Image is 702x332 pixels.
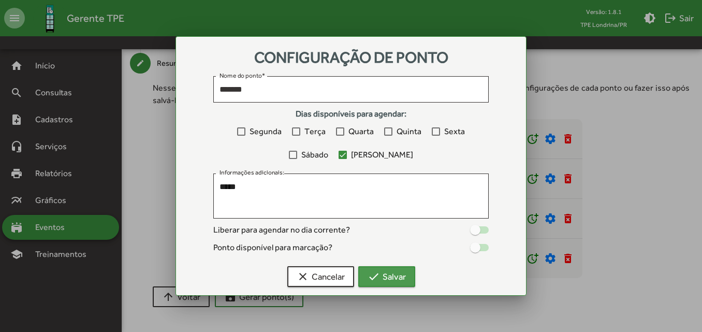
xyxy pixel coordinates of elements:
strong: Dias disponíveis para agendar: [296,109,406,119]
span: Liberar para agendar no dia corrente? [213,224,350,236]
span: Sexta [444,125,465,138]
span: Cancelar [297,267,345,286]
span: [PERSON_NAME] [351,149,413,161]
mat-icon: clear [297,270,309,283]
span: Quinta [397,125,421,138]
span: Ponto disponível para marcação? [213,241,332,254]
span: Segunda [250,125,282,138]
span: Terça [304,125,326,138]
mat-icon: check [368,270,380,283]
span: Salvar [368,267,406,286]
button: Cancelar [287,266,354,287]
span: Quarta [348,125,374,138]
button: Salvar [358,266,415,287]
span: Sábado [301,149,328,161]
span: Configuração de ponto [254,48,448,66]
